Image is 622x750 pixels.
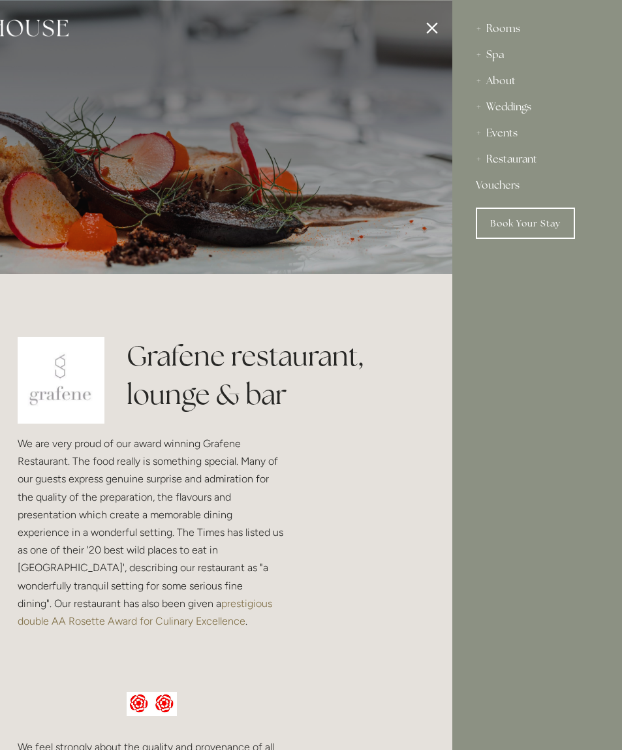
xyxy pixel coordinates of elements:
div: About [476,68,599,94]
div: Weddings [476,94,599,120]
div: Restaurant [476,146,599,172]
div: Spa [476,42,599,68]
div: Events [476,120,599,146]
a: Vouchers [476,172,599,198]
div: Rooms [476,16,599,42]
a: Book Your Stay [476,208,575,239]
